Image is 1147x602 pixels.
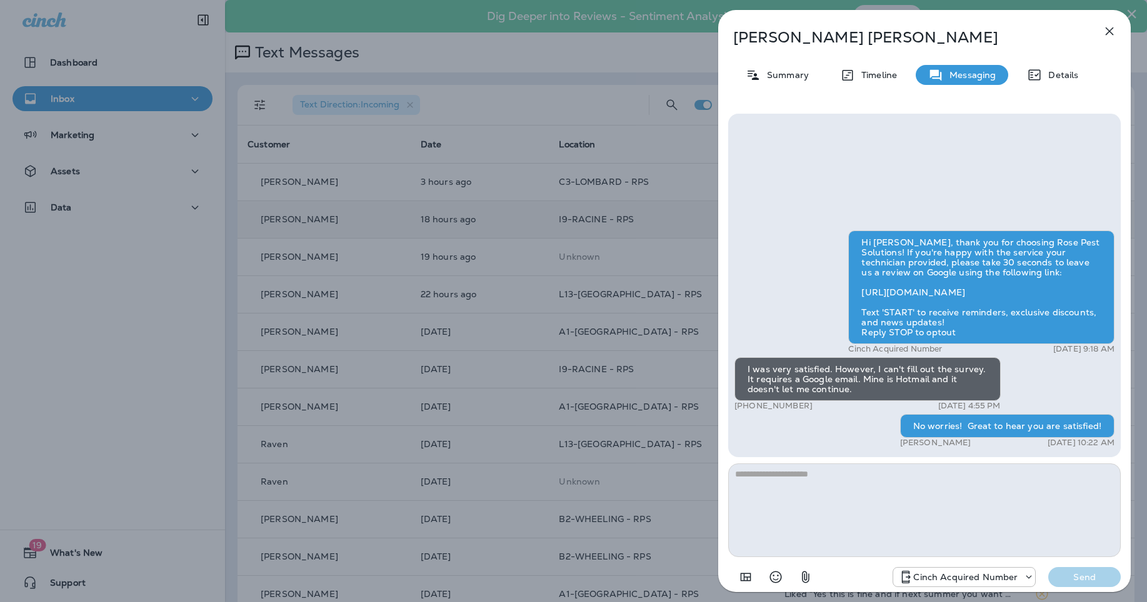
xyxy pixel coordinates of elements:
[900,438,971,448] p: [PERSON_NAME]
[848,230,1114,344] div: Hi [PERSON_NAME], thank you for choosing Rose Pest Solutions! If you're happy with the service yo...
[733,29,1074,46] p: [PERSON_NAME] [PERSON_NAME]
[913,572,1018,582] p: Cinch Acquired Number
[893,570,1035,585] div: +1 (224) 344-8646
[1042,70,1078,80] p: Details
[1048,438,1114,448] p: [DATE] 10:22 AM
[761,70,809,80] p: Summary
[734,357,1001,401] div: I was very satisfied. However, I can't fill out the survey. It requires a Google email. Mine is H...
[943,70,996,80] p: Messaging
[763,565,788,590] button: Select an emoji
[938,401,1001,411] p: [DATE] 4:55 PM
[900,414,1114,438] div: No worries! Great to hear you are satisfied!
[734,401,813,411] p: [PHONE_NUMBER]
[848,344,942,354] p: Cinch Acquired Number
[1053,344,1114,354] p: [DATE] 9:18 AM
[855,70,897,80] p: Timeline
[733,565,758,590] button: Add in a premade template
